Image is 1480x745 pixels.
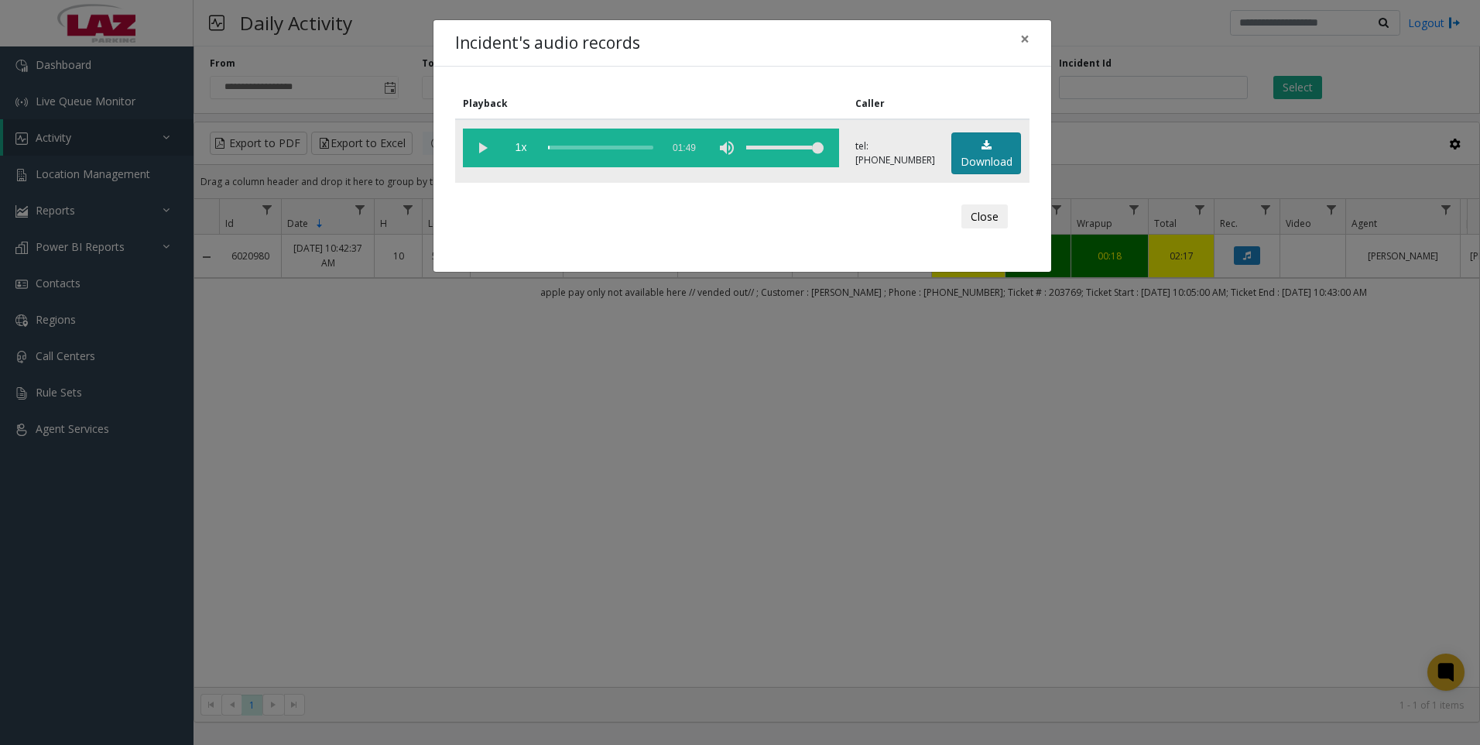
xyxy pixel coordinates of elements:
span: playback speed button [502,129,540,167]
th: Caller [848,88,944,119]
h4: Incident's audio records [455,31,640,56]
a: Download [951,132,1021,175]
div: volume level [746,129,824,167]
button: Close [1009,20,1040,58]
p: tel:[PHONE_NUMBER] [855,139,935,167]
th: Playback [455,88,848,119]
button: Close [961,204,1008,229]
div: scrub bar [548,129,653,167]
span: × [1020,28,1029,50]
